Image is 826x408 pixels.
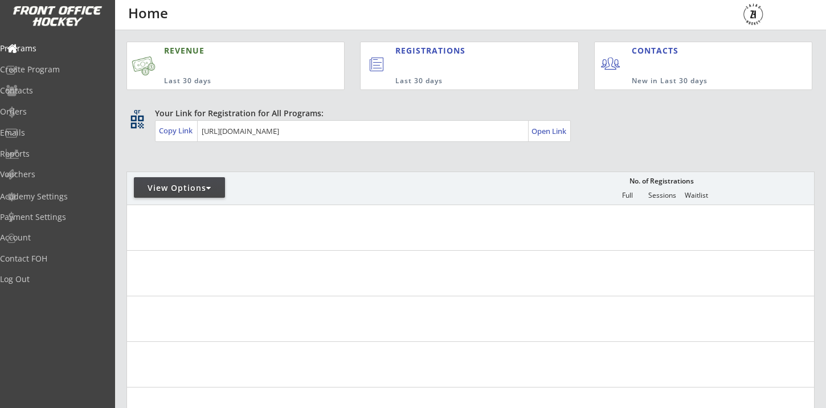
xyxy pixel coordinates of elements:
[395,76,531,86] div: Last 30 days
[159,125,195,136] div: Copy Link
[129,113,146,130] button: qr_code
[134,182,225,194] div: View Options
[395,45,527,56] div: REGISTRATIONS
[679,191,713,199] div: Waitlist
[164,45,292,56] div: REVENUE
[164,76,292,86] div: Last 30 days
[632,45,684,56] div: CONTACTS
[626,177,697,185] div: No. of Registrations
[531,127,567,136] div: Open Link
[155,108,779,119] div: Your Link for Registration for All Programs:
[130,108,144,115] div: qr
[632,76,759,86] div: New in Last 30 days
[531,123,567,139] a: Open Link
[610,191,644,199] div: Full
[645,191,679,199] div: Sessions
